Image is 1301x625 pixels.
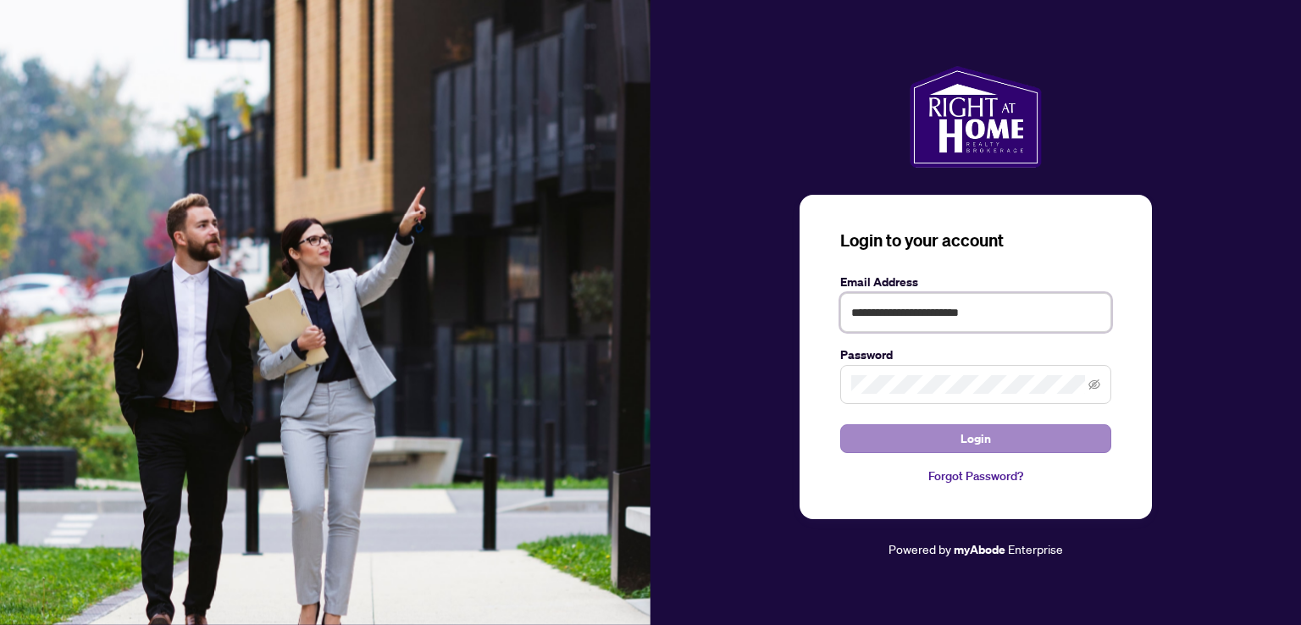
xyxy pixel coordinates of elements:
label: Password [840,346,1111,364]
span: Enterprise [1008,541,1063,556]
span: eye-invisible [1088,379,1100,390]
img: ma-logo [910,66,1041,168]
span: Powered by [889,541,951,556]
span: Login [961,425,991,452]
a: myAbode [954,540,1005,559]
h3: Login to your account [840,229,1111,252]
button: Login [840,424,1111,453]
label: Email Address [840,273,1111,291]
a: Forgot Password? [840,467,1111,485]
